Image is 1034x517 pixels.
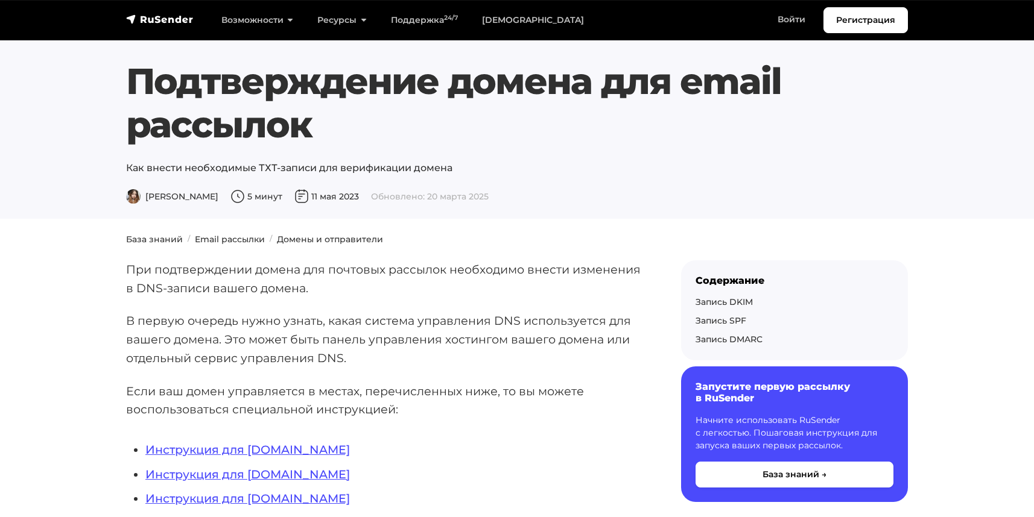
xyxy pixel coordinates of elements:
a: Запись DMARC [696,334,763,345]
a: Регистрация [823,7,908,33]
a: Запись SPF [696,315,746,326]
img: Дата публикации [294,189,309,204]
a: Запись DKIM [696,296,753,307]
h1: Подтверждение домена для email рассылок [126,60,908,146]
a: Ресурсы [305,8,378,33]
a: Возможности [209,8,305,33]
a: База знаний [126,234,183,245]
button: База знаний → [696,462,893,487]
p: При подтверждении домена для почтовых рассылок необходимо внести изменения в DNS-записи вашего до... [126,260,642,297]
p: Как внести необходимые ТХТ-записи для верификации домена [126,161,908,175]
a: Email рассылки [195,234,265,245]
a: Домены и отправители [277,234,383,245]
a: Инструкция для [DOMAIN_NAME] [145,467,350,481]
p: Начните использовать RuSender с легкостью. Пошаговая инструкция для запуска ваших первых рассылок. [696,414,893,452]
nav: breadcrumb [119,233,915,246]
img: RuSender [126,13,194,25]
a: Поддержка24/7 [379,8,470,33]
span: 11 мая 2023 [294,191,359,202]
a: Инструкция для [DOMAIN_NAME] [145,491,350,506]
sup: 24/7 [444,14,458,22]
a: Запустите первую рассылку в RuSender Начните использовать RuSender с легкостью. Пошаговая инструк... [681,366,908,501]
h6: Запустите первую рассылку в RuSender [696,381,893,404]
span: 5 минут [230,191,282,202]
span: [PERSON_NAME] [126,191,218,202]
p: В первую очередь нужно узнать, какая система управления DNS используется для вашего домена. Это м... [126,312,642,367]
a: Войти [766,7,817,32]
span: Обновлено: 20 марта 2025 [371,191,489,202]
p: Если ваш домен управляется в местах, перечисленных ниже, то вы можете воспользоваться специальной... [126,382,642,419]
img: Время чтения [230,189,245,204]
div: Содержание [696,275,893,286]
a: [DEMOGRAPHIC_DATA] [470,8,596,33]
a: Инструкция для [DOMAIN_NAME] [145,442,350,457]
